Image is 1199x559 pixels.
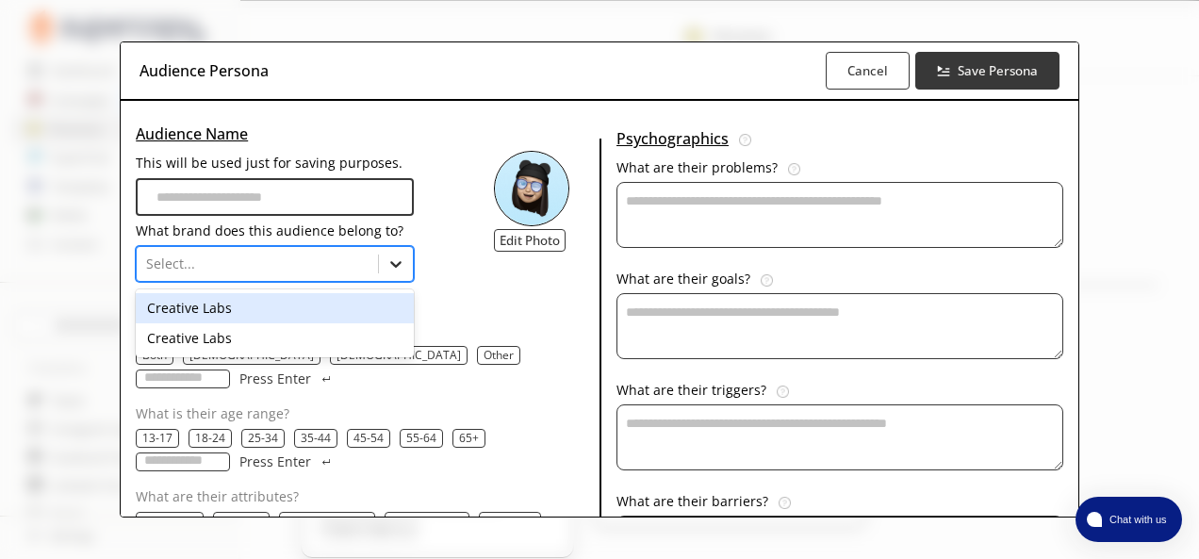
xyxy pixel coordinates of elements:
button: Pet Owner [142,514,197,529]
p: What are their attributes? [136,489,592,504]
img: Press Enter [320,376,332,382]
img: Tooltip Icon [739,134,751,146]
button: 45-54 [353,431,384,446]
p: This will be used just for saving purposes. [136,156,414,171]
textarea: audience-persona-input-textarea [616,293,1063,359]
button: 35-44 [301,431,331,446]
input: audience-persona-input-input [136,178,414,216]
button: atlas-launcher [1076,497,1182,542]
p: Press Enter [239,371,311,386]
div: Creative Labs [136,293,414,323]
b: Edit Photo [500,232,560,249]
textarea: audience-persona-input-textarea [616,182,1063,248]
p: What are their triggers? [616,383,766,398]
textarea: audience-persona-input-textarea [616,404,1063,470]
b: Cancel [847,62,888,79]
button: Press Enter [239,370,334,388]
button: 18-24 [195,431,225,446]
button: 55-64 [406,431,436,446]
p: What is their age range? [136,406,592,421]
div: age-text-list [136,429,592,471]
button: Press Enter [239,452,334,471]
p: What are their goals? [616,271,750,287]
button: 65+ [459,431,479,446]
p: What brand does this audience belong to? [136,223,414,238]
h3: Audience Persona [140,57,269,85]
p: What are their problems? [616,160,778,175]
input: age-input [136,452,230,471]
button: Teacher [220,514,263,529]
img: Tooltip Icon [779,497,791,509]
p: Press Enter [239,454,311,469]
button: Other [484,348,514,363]
p: What are their barriers? [616,494,768,509]
img: Press Enter [320,459,332,465]
img: Tooltip Icon [761,274,773,287]
u: Psychographics [616,124,729,153]
img: Tooltip Icon [777,386,789,398]
b: Save Persona [958,62,1038,79]
button: Save Persona [915,52,1059,90]
div: Creative Labs [136,323,414,353]
button: 13-17 [142,431,172,446]
span: Chat with us [1102,512,1171,527]
button: 25-34 [248,431,278,446]
button: Early Adopter [391,514,463,529]
button: Marketer [485,514,534,529]
div: gender-text-list [136,346,592,388]
button: College Student [286,514,369,529]
h3: Demographics [136,288,599,317]
button: Cancel [826,52,910,90]
input: gender-input [136,370,230,388]
button: Edit Photo [494,229,566,252]
u: Audience Name [136,123,248,144]
img: Tooltip Icon [788,163,800,175]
